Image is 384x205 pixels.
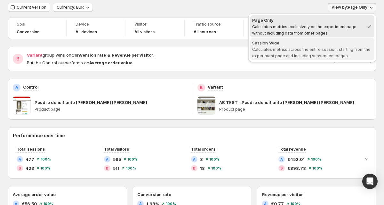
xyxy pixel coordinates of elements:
button: Current version [8,3,50,12]
h2: B [200,85,203,90]
h2: A [193,157,196,161]
span: 100 % [209,157,220,161]
p: Poudre densifiante [PERSON_NAME] [PERSON_NAME] [35,99,147,106]
span: But the Control outperforms on . [27,60,133,65]
span: 8 [200,156,203,162]
span: Device [76,22,116,27]
h2: A [15,85,18,90]
p: Variant [208,84,223,90]
h2: B [106,166,108,170]
span: 100 % [311,157,321,161]
h2: A [106,157,108,161]
strong: Conversion rate [71,52,106,58]
span: €452.01 [287,156,305,162]
h4: All visitors [134,29,155,35]
h3: Average order value [13,191,56,198]
span: Variant [27,52,43,58]
h4: All sources [194,29,216,35]
h3: Conversion rate [137,191,171,198]
span: 100 % [312,166,323,170]
a: GoalConversion [17,21,57,35]
span: Total sessions [17,147,45,152]
p: Product page [219,107,372,112]
div: Session Wide [252,40,372,46]
span: Conversion [17,29,40,35]
span: 100 % [41,157,51,161]
img: Poudre densifiante Avey Marron Clair [13,97,31,114]
h2: B [19,166,21,170]
h2: B [193,166,196,170]
div: Page Only [252,17,364,23]
span: Traffic source [194,22,234,27]
div: Open Intercom Messenger [362,174,378,189]
h2: Performance over time [13,132,371,139]
strong: Average order value [89,60,132,65]
span: group wins on . [27,52,154,58]
span: 423 [26,165,34,171]
button: View by:Page Only [328,3,376,12]
span: €898.78 [287,165,306,171]
a: DeviceAll devices [76,21,116,35]
strong: Revenue per visitor [112,52,153,58]
button: Expand chart [362,154,371,163]
span: 100 % [127,157,138,161]
span: Goal [17,22,57,27]
p: AB TEST - Poudre densifiante [PERSON_NAME] [PERSON_NAME] [219,99,354,106]
h2: B [280,166,283,170]
span: View by: Page Only [332,5,367,10]
h2: A [19,157,21,161]
p: Control [23,84,39,90]
span: 18 [200,165,205,171]
span: Total orders [191,147,215,152]
span: 100 % [40,166,51,170]
span: Total visitors [104,147,129,152]
span: Currency: EUR [57,5,84,10]
h2: B [16,56,20,62]
span: Current version [17,5,46,10]
h3: Revenue per visitor [262,191,303,198]
p: Product page [35,107,187,112]
span: 585 [113,156,121,162]
span: 477 [26,156,34,162]
strong: & [107,52,110,58]
span: Visitor [134,22,175,27]
span: Calculates metrics across the entire session, starting from the experiment page and including sub... [252,47,371,58]
h2: A [280,157,283,161]
button: Currency: EUR [53,3,93,12]
h4: All devices [76,29,97,35]
span: Total revenue [278,147,306,152]
a: VisitorAll visitors [134,21,175,35]
a: Traffic sourceAll sources [194,21,234,35]
img: AB TEST - Poudre densifiante Avey Marron Clair [197,97,215,114]
span: 100 % [126,166,136,170]
span: Calculates metrics exclusively on the experiment page without including data from other pages. [252,24,356,35]
span: 511 [113,165,119,171]
span: 100 % [211,166,221,170]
